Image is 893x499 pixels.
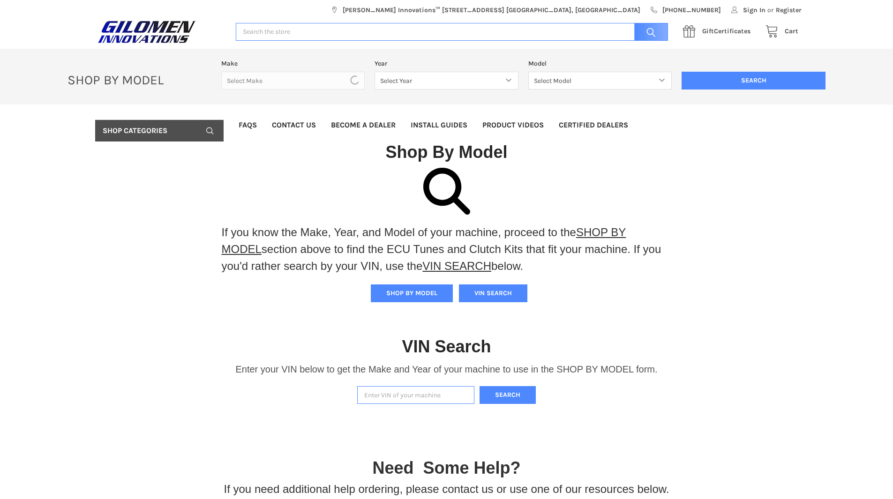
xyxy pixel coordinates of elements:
a: GiftCertificates [678,26,760,37]
button: VIN SEARCH [459,284,527,302]
a: Certified Dealers [551,114,636,136]
span: Sign In [743,5,765,15]
a: Shop Categories [95,120,224,142]
a: FAQs [231,114,264,136]
span: [PHONE_NUMBER] [662,5,721,15]
a: Cart [760,26,798,37]
button: Search [480,386,536,404]
a: Contact Us [264,114,323,136]
a: Install Guides [403,114,475,136]
p: SHOP BY MODEL [63,72,217,88]
a: GILOMEN INNOVATIONS [95,20,226,44]
input: Search [682,72,825,89]
span: Certificates [702,27,750,35]
label: Make [221,59,365,68]
a: Become a Dealer [323,114,403,136]
span: Cart [785,27,798,35]
span: [PERSON_NAME] Innovations™ [STREET_ADDRESS] [GEOGRAPHIC_DATA], [GEOGRAPHIC_DATA] [343,5,640,15]
p: If you need additional help ordering, please contact us or use one of our resources below. [224,481,669,498]
input: Search the store [236,23,668,41]
label: Year [375,59,518,68]
a: Product Videos [475,114,551,136]
input: Search [630,23,668,41]
p: If you know the Make, Year, and Model of your machine, proceed to the section above to find the E... [222,224,672,275]
span: Gift [702,27,714,35]
label: Model [528,59,672,68]
h1: Shop By Model [95,142,798,163]
p: Need Some Help? [372,455,520,481]
a: SHOP BY MODEL [222,226,626,255]
input: Enter VIN of your machine [357,386,474,404]
img: GILOMEN INNOVATIONS [95,20,198,44]
button: SHOP BY MODEL [371,284,453,302]
a: VIN SEARCH [422,260,491,272]
p: Enter your VIN below to get the Make and Year of your machine to use in the SHOP BY MODEL form. [235,362,657,376]
h1: VIN Search [402,336,491,357]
